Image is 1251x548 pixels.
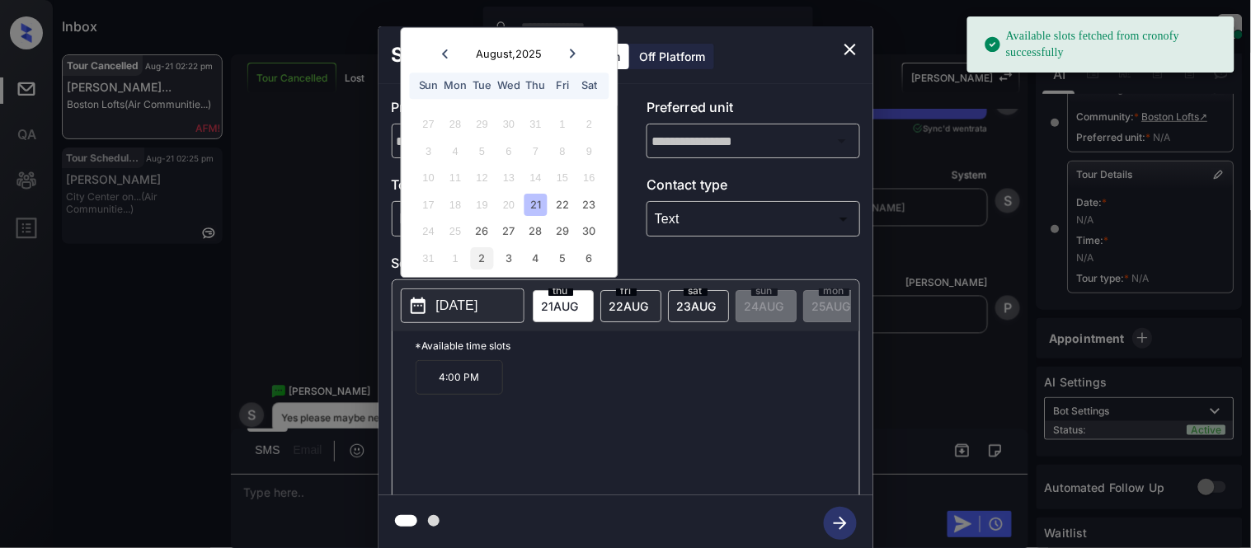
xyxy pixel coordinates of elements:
[471,75,493,97] div: Tue
[524,247,547,269] div: Choose Thursday, September 4th, 2025
[834,33,867,66] button: close
[444,221,467,243] div: Not available Monday, August 25th, 2025
[578,247,600,269] div: Choose Saturday, September 6th, 2025
[392,97,605,124] p: Preferred community
[524,114,547,136] div: Not available Thursday, July 31st, 2025
[471,114,493,136] div: Not available Tuesday, July 29th, 2025
[668,290,729,322] div: date-select
[632,44,714,69] div: Off Platform
[417,247,440,269] div: Not available Sunday, August 31st, 2025
[524,167,547,190] div: Not available Thursday, August 14th, 2025
[396,205,601,232] div: In Person
[578,114,600,136] div: Not available Saturday, August 2nd, 2025
[498,167,520,190] div: Not available Wednesday, August 13th, 2025
[578,140,600,162] div: Not available Saturday, August 9th, 2025
[552,247,574,269] div: Choose Friday, September 5th, 2025
[647,97,860,124] p: Preferred unit
[684,286,708,296] span: sat
[498,140,520,162] div: Not available Wednesday, August 6th, 2025
[533,290,594,322] div: date-select
[444,167,467,190] div: Not available Monday, August 11th, 2025
[578,167,600,190] div: Not available Saturday, August 16th, 2025
[392,253,860,279] p: Select slot
[416,360,503,395] p: 4:00 PM
[379,26,547,84] h2: Schedule Tour
[416,331,859,360] p: *Available time slots
[471,167,493,190] div: Not available Tuesday, August 12th, 2025
[417,167,440,190] div: Not available Sunday, August 10th, 2025
[407,111,612,272] div: month 2025-08
[444,140,467,162] div: Not available Monday, August 4th, 2025
[600,290,661,322] div: date-select
[471,247,493,269] div: Choose Tuesday, September 2nd, 2025
[552,194,574,216] div: Choose Friday, August 22nd, 2025
[498,194,520,216] div: Not available Wednesday, August 20th, 2025
[417,221,440,243] div: Not available Sunday, August 24th, 2025
[578,75,600,97] div: Sat
[524,194,547,216] div: Choose Thursday, August 21st, 2025
[471,194,493,216] div: Not available Tuesday, August 19th, 2025
[524,140,547,162] div: Not available Thursday, August 7th, 2025
[616,286,637,296] span: fri
[552,114,574,136] div: Not available Friday, August 1st, 2025
[444,114,467,136] div: Not available Monday, July 28th, 2025
[552,140,574,162] div: Not available Friday, August 8th, 2025
[498,75,520,97] div: Wed
[498,221,520,243] div: Choose Wednesday, August 27th, 2025
[647,175,860,201] p: Contact type
[417,140,440,162] div: Not available Sunday, August 3rd, 2025
[444,247,467,269] div: Not available Monday, September 1st, 2025
[471,140,493,162] div: Not available Tuesday, August 5th, 2025
[417,194,440,216] div: Not available Sunday, August 17th, 2025
[498,247,520,269] div: Choose Wednesday, September 3rd, 2025
[417,114,440,136] div: Not available Sunday, July 27th, 2025
[444,194,467,216] div: Not available Monday, August 18th, 2025
[578,194,600,216] div: Choose Saturday, August 23rd, 2025
[552,75,574,97] div: Fri
[677,299,717,313] span: 23 AUG
[524,221,547,243] div: Choose Thursday, August 28th, 2025
[548,286,573,296] span: thu
[542,299,579,313] span: 21 AUG
[552,167,574,190] div: Not available Friday, August 15th, 2025
[984,21,1221,68] div: Available slots fetched from cronofy successfully
[524,75,547,97] div: Thu
[552,221,574,243] div: Choose Friday, August 29th, 2025
[471,221,493,243] div: Choose Tuesday, August 26th, 2025
[578,221,600,243] div: Choose Saturday, August 30th, 2025
[444,75,467,97] div: Mon
[436,296,478,316] p: [DATE]
[609,299,649,313] span: 22 AUG
[498,114,520,136] div: Not available Wednesday, July 30th, 2025
[401,288,524,323] button: [DATE]
[392,175,605,201] p: Tour type
[651,205,856,232] div: Text
[417,75,440,97] div: Sun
